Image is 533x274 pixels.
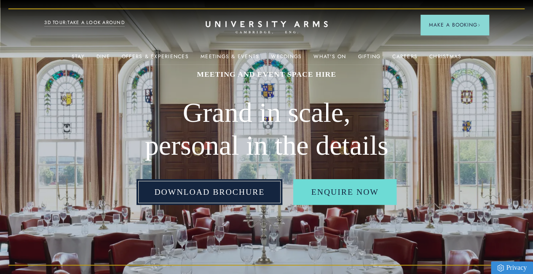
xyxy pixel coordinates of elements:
[429,54,461,64] a: Christmas
[497,264,504,271] img: Privacy
[429,21,480,29] span: Make a Booking
[133,69,400,79] h1: MEETING AND EVENT SPACE HIRE
[72,54,85,64] a: Stay
[133,96,400,162] h2: Grand in scale, personal in the details
[491,261,533,274] a: Privacy
[313,54,346,64] a: What's On
[271,54,302,64] a: Weddings
[421,15,489,35] button: Make a BookingArrow icon
[44,19,125,27] a: 3D TOUR:TAKE A LOOK AROUND
[122,54,189,64] a: Offers & Experiences
[201,54,259,64] a: Meetings & Events
[293,179,396,205] a: Enquire Now
[358,54,380,64] a: Gifting
[96,54,110,64] a: Dine
[477,24,480,27] img: Arrow icon
[137,179,282,205] a: Download Brochure
[392,54,418,64] a: Careers
[206,21,328,34] a: Home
